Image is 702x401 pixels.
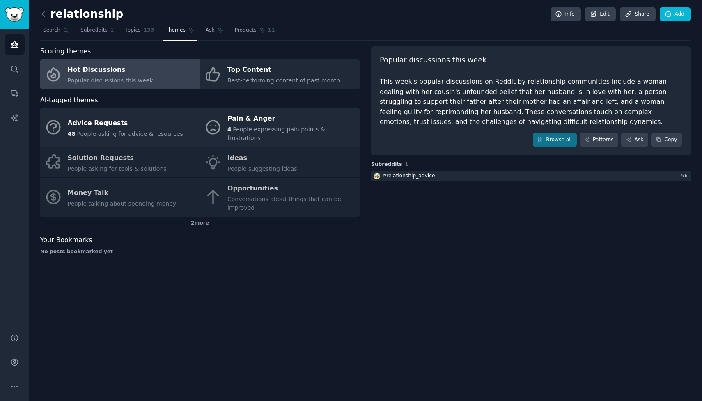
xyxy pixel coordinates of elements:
[40,59,200,89] a: Hot DiscussionsPopular discussions this week
[125,27,140,34] span: Topics
[620,7,655,21] a: Share
[40,95,98,105] span: AI-tagged themes
[40,217,360,230] div: 2 more
[227,126,232,133] span: 4
[580,133,618,147] a: Patterns
[533,133,577,147] a: Browse all
[551,7,581,21] a: Info
[80,27,108,34] span: Subreddits
[380,55,486,65] span: Popular discussions this week
[621,133,648,147] a: Ask
[651,133,682,147] button: Copy
[40,108,200,147] a: Advice Requests48People asking for advice & resources
[163,24,197,41] a: Themes
[43,27,60,34] span: Search
[380,77,682,127] div: This week's popular discussions on Reddit by relationship communities include a woman dealing wit...
[40,24,72,41] a: Search
[200,108,360,147] a: Pain & Anger4People expressing pain points & frustrations
[68,117,183,130] div: Advice Requests
[235,27,257,34] span: Products
[40,8,123,21] h2: relationship
[110,27,114,34] span: 1
[227,112,356,126] div: Pain & Anger
[227,77,340,84] span: Best-performing content of past month
[371,161,402,168] span: Subreddits
[405,161,408,167] span: 1
[68,131,76,137] span: 48
[660,7,691,21] a: Add
[40,235,92,245] span: Your Bookmarks
[5,7,24,22] img: GummySearch logo
[681,172,691,180] div: 96
[227,126,325,141] span: People expressing pain points & frustrations
[122,24,157,41] a: Topics133
[77,131,183,137] span: People asking for advice & resources
[200,59,360,89] a: Top ContentBest-performing content of past month
[206,27,215,34] span: Ask
[68,77,153,84] span: Popular discussions this week
[68,64,153,77] div: Hot Discussions
[371,171,691,181] a: relationship_advicer/relationship_advice96
[40,46,91,57] span: Scoring themes
[585,7,616,21] a: Edit
[383,172,435,180] div: r/ relationship_advice
[374,173,380,179] img: relationship_advice
[144,27,154,34] span: 133
[78,24,117,41] a: Subreddits1
[203,24,226,41] a: Ask
[232,24,278,41] a: Products11
[40,248,360,256] div: No posts bookmarked yet
[227,64,340,77] div: Top Content
[165,27,186,34] span: Themes
[268,27,275,34] span: 11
